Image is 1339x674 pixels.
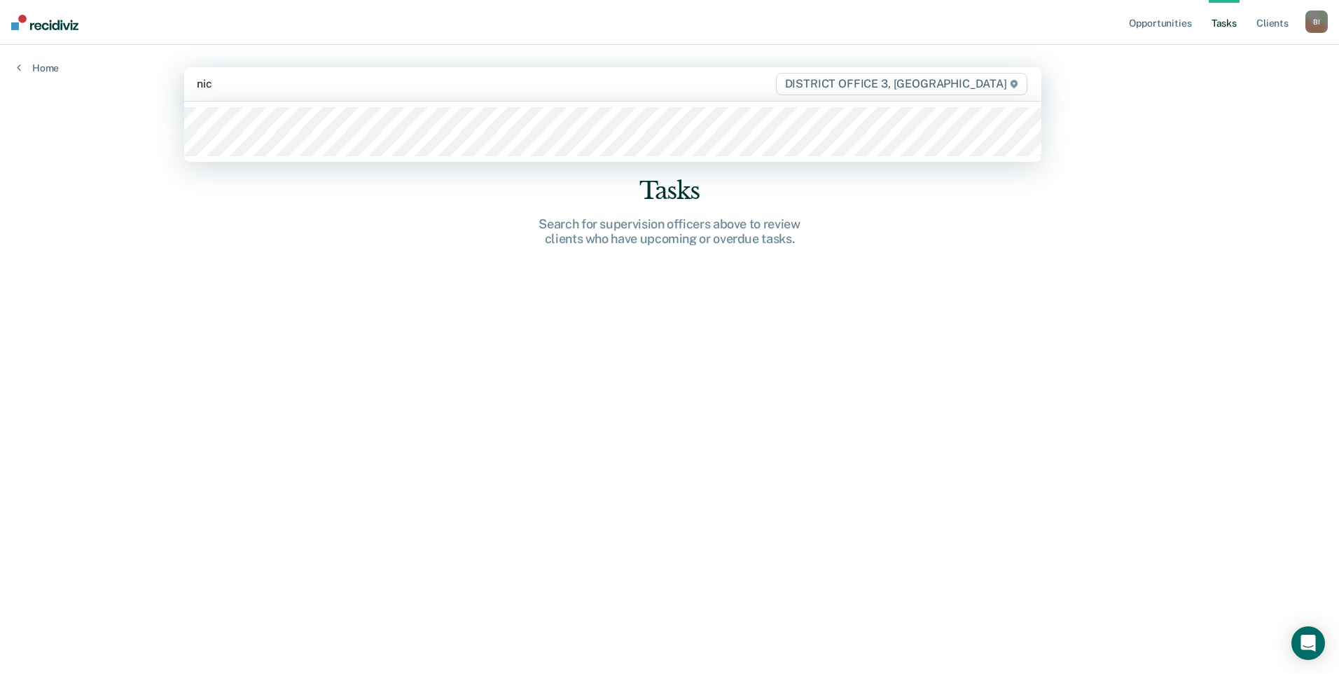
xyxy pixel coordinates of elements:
a: Home [17,62,59,74]
div: B I [1305,11,1328,33]
span: DISTRICT OFFICE 3, [GEOGRAPHIC_DATA] [776,73,1027,95]
div: Open Intercom Messenger [1291,626,1325,660]
div: Search for supervision officers above to review clients who have upcoming or overdue tasks. [445,216,894,247]
img: Recidiviz [11,15,78,30]
button: BI [1305,11,1328,33]
div: Tasks [445,177,894,205]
